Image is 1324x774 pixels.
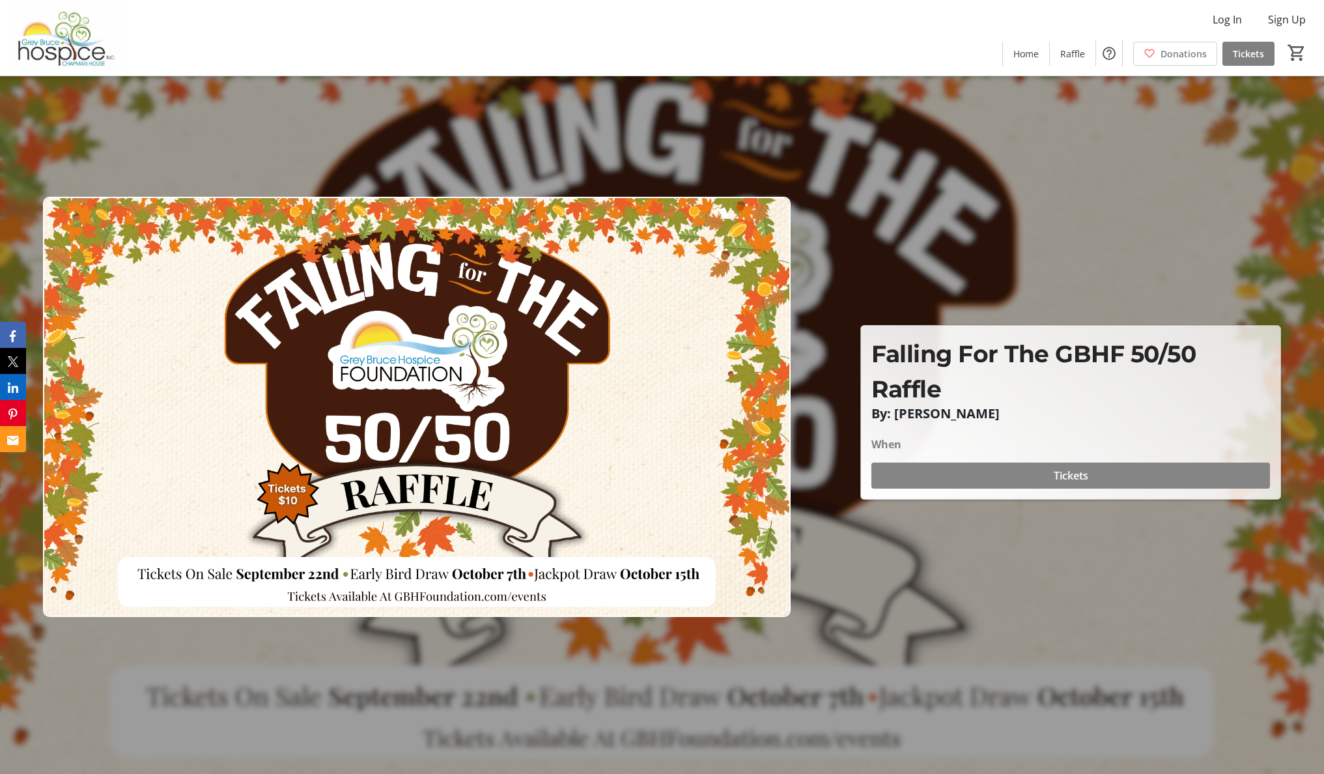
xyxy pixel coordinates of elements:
[871,463,1270,489] button: Tickets
[1060,47,1085,61] span: Raffle
[1096,40,1122,66] button: Help
[1133,42,1217,66] a: Donations
[1233,47,1264,61] span: Tickets
[1050,42,1095,66] a: Raffle
[1213,12,1242,27] span: Log In
[1222,42,1275,66] a: Tickets
[1054,468,1088,483] span: Tickets
[871,339,1196,403] span: Falling For The GBHF 50/50 Raffle
[1268,12,1306,27] span: Sign Up
[43,197,791,618] img: Campaign CTA Media Photo
[1285,41,1308,64] button: Cart
[871,407,1270,421] p: By: [PERSON_NAME]
[1258,9,1316,30] button: Sign Up
[1013,47,1039,61] span: Home
[1003,42,1049,66] a: Home
[871,437,901,452] div: When
[8,5,124,70] img: Grey Bruce Hospice's Logo
[1202,9,1252,30] button: Log In
[1161,47,1207,61] span: Donations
